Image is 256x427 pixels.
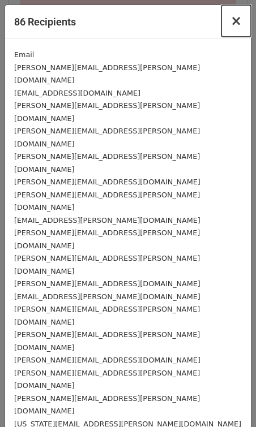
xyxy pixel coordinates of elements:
small: [PERSON_NAME][EMAIL_ADDRESS][PERSON_NAME][DOMAIN_NAME] [14,394,200,416]
small: [PERSON_NAME][EMAIL_ADDRESS][PERSON_NAME][DOMAIN_NAME] [14,191,200,212]
small: [PERSON_NAME][EMAIL_ADDRESS][PERSON_NAME][DOMAIN_NAME] [14,330,200,352]
small: [EMAIL_ADDRESS][PERSON_NAME][DOMAIN_NAME] [14,292,200,301]
small: [EMAIL_ADDRESS][DOMAIN_NAME] [14,89,140,97]
span: × [231,13,242,29]
small: [PERSON_NAME][EMAIL_ADDRESS][DOMAIN_NAME] [14,178,200,186]
small: [PERSON_NAME][EMAIL_ADDRESS][PERSON_NAME][DOMAIN_NAME] [14,254,200,275]
small: [PERSON_NAME][EMAIL_ADDRESS][PERSON_NAME][DOMAIN_NAME] [14,101,200,123]
button: Close [221,5,251,37]
small: [PERSON_NAME][EMAIL_ADDRESS][DOMAIN_NAME] [14,279,200,288]
small: [PERSON_NAME][EMAIL_ADDRESS][PERSON_NAME][DOMAIN_NAME] [14,152,200,174]
small: Email [14,50,34,59]
small: [PERSON_NAME][EMAIL_ADDRESS][PERSON_NAME][DOMAIN_NAME] [14,127,200,148]
h5: 86 Recipients [14,14,76,29]
small: [EMAIL_ADDRESS][PERSON_NAME][DOMAIN_NAME] [14,216,200,225]
small: [PERSON_NAME][EMAIL_ADDRESS][DOMAIN_NAME] [14,356,200,364]
small: [PERSON_NAME][EMAIL_ADDRESS][PERSON_NAME][DOMAIN_NAME] [14,369,200,390]
small: [PERSON_NAME][EMAIL_ADDRESS][PERSON_NAME][DOMAIN_NAME] [14,228,200,250]
iframe: Chat Widget [199,373,256,427]
small: [PERSON_NAME][EMAIL_ADDRESS][PERSON_NAME][DOMAIN_NAME] [14,63,200,85]
small: [PERSON_NAME][EMAIL_ADDRESS][PERSON_NAME][DOMAIN_NAME] [14,305,200,326]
